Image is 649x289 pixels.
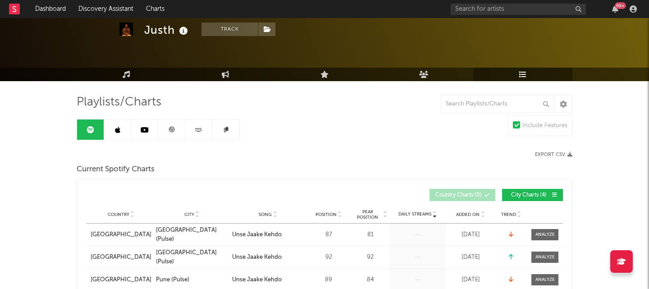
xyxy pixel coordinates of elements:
[156,248,228,266] a: [GEOGRAPHIC_DATA] (Pulse)
[508,193,549,198] span: City Charts ( 4 )
[308,230,349,239] div: 87
[156,275,228,284] a: Pune (Pulse)
[232,275,304,284] a: Unse Jaake Kehdo
[156,275,189,284] div: Pune (Pulse)
[108,212,129,217] span: Country
[308,275,349,284] div: 89
[398,211,431,218] span: Daily Streams
[615,2,626,9] div: 99 +
[77,164,155,175] span: Current Spotify Charts
[448,230,493,239] div: [DATE]
[448,253,493,262] div: [DATE]
[156,226,228,243] a: [GEOGRAPHIC_DATA] (Pulse)
[91,275,151,284] a: [GEOGRAPHIC_DATA]
[448,275,493,284] div: [DATE]
[232,230,282,239] div: Unse Jaake Kehdo
[456,212,480,217] span: Added On
[232,253,304,262] a: Unse Jaake Kehdo
[353,209,382,220] span: Peak Position
[612,5,618,13] button: 99+
[91,253,151,262] a: [GEOGRAPHIC_DATA]
[353,230,387,239] div: 81
[232,230,304,239] a: Unse Jaake Kehdo
[430,189,495,201] button: Country Charts(0)
[501,212,516,217] span: Trend
[353,253,387,262] div: 92
[535,152,572,157] button: Export CSV
[77,97,161,108] span: Playlists/Charts
[201,23,258,36] button: Track
[522,120,567,131] div: Include Features
[353,275,387,284] div: 84
[91,230,151,239] a: [GEOGRAPHIC_DATA]
[184,212,194,217] span: City
[435,193,482,198] span: Country Charts ( 0 )
[502,189,563,201] button: City Charts(4)
[144,23,190,37] div: Justh
[232,275,282,284] div: Unse Jaake Kehdo
[232,253,282,262] div: Unse Jaake Kehdo
[441,95,553,113] input: Search Playlists/Charts
[259,212,272,217] span: Song
[451,4,586,15] input: Search for artists
[308,253,349,262] div: 92
[315,212,337,217] span: Position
